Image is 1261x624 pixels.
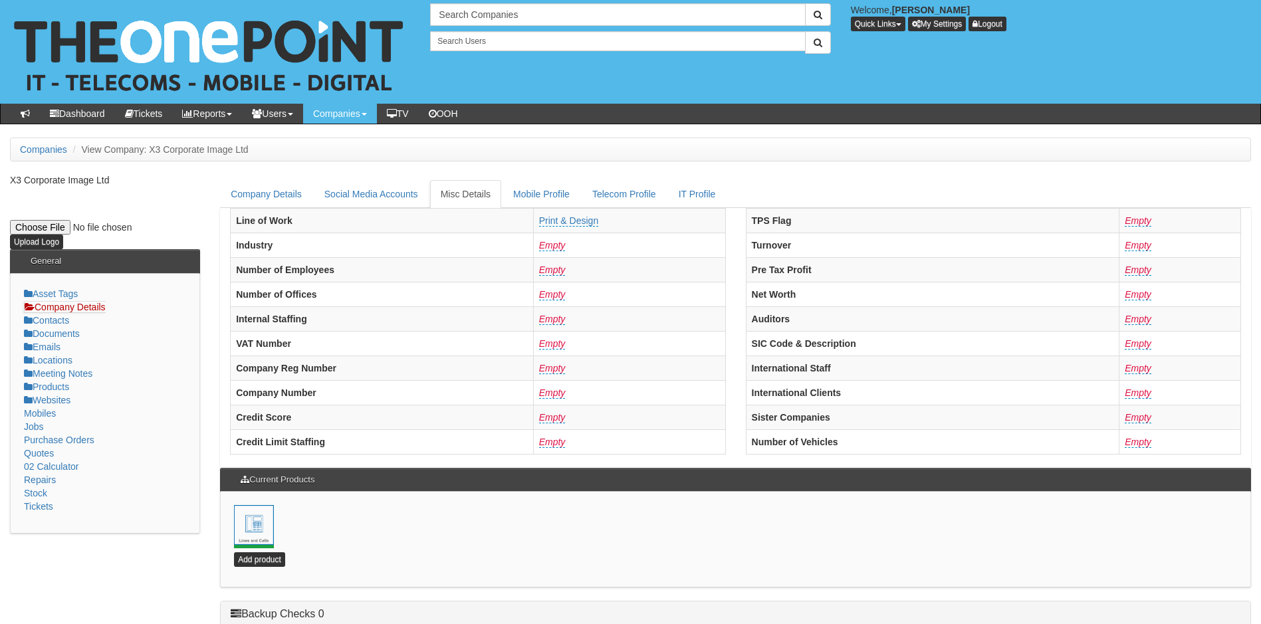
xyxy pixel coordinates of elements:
[503,180,580,208] a: Mobile Profile
[539,264,566,276] a: Empty
[24,395,70,405] a: Websites
[851,17,905,31] button: Quick Links
[746,429,1119,454] th: Number of Vehicles
[582,180,667,208] a: Telecom Profile
[377,104,419,124] a: TV
[231,257,534,282] th: Number of Employees
[234,505,274,545] a: Lines & Calls<br> 9th May 2017 <br> No to date
[746,380,1119,405] th: International Clients
[303,104,377,124] a: Companies
[539,437,566,448] a: Empty
[24,408,56,419] a: Mobiles
[539,289,566,300] a: Empty
[1125,215,1151,227] a: Empty
[24,368,92,379] a: Meeting Notes
[231,208,534,233] th: Line of Work
[539,314,566,325] a: Empty
[24,421,44,432] a: Jobs
[430,3,805,26] input: Search Companies
[231,331,534,356] th: VAT Number
[24,435,94,445] a: Purchase Orders
[668,180,727,208] a: IT Profile
[24,315,69,326] a: Contacts
[539,338,566,350] a: Empty
[115,104,173,124] a: Tickets
[231,429,534,454] th: Credit Limit Staffing
[24,250,68,272] h3: General
[746,257,1119,282] th: Pre Tax Profit
[24,501,53,512] a: Tickets
[234,552,285,567] a: Add product
[969,17,1006,31] a: Logout
[908,17,967,31] a: My Settings
[10,173,200,187] p: X3 Corporate Image Ltd
[24,448,54,459] a: Quotes
[1125,387,1151,399] a: Empty
[1125,412,1151,423] a: Empty
[1125,314,1151,325] a: Empty
[24,381,69,392] a: Products
[430,180,501,208] a: Misc Details
[231,608,324,619] a: Backup Checks 0
[746,331,1119,356] th: SIC Code & Description
[841,3,1261,31] div: Welcome,
[70,143,249,156] li: View Company: X3 Corporate Image Ltd
[231,380,534,405] th: Company Number
[172,104,242,124] a: Reports
[1125,264,1151,276] a: Empty
[24,301,106,313] a: Company Details
[24,488,47,498] a: Stock
[20,144,67,155] a: Companies
[539,240,566,251] a: Empty
[746,208,1119,233] th: TPS Flag
[892,5,970,15] b: [PERSON_NAME]
[1125,240,1151,251] a: Empty
[430,31,805,51] input: Search Users
[24,474,56,485] a: Repairs
[746,282,1119,306] th: Net Worth
[539,363,566,374] a: Empty
[40,104,115,124] a: Dashboard
[746,405,1119,429] th: Sister Companies
[1125,338,1151,350] a: Empty
[231,356,534,380] th: Company Reg Number
[746,233,1119,257] th: Turnover
[231,233,534,257] th: Industry
[539,387,566,399] a: Empty
[746,306,1119,331] th: Auditors
[234,468,321,491] h3: Current Products
[231,405,534,429] th: Credit Score
[314,180,429,208] a: Social Media Accounts
[10,235,63,249] input: Upload Logo
[539,412,566,423] a: Empty
[24,288,78,299] a: Asset Tags
[1125,437,1151,448] a: Empty
[539,215,598,227] a: Print & Design
[1125,289,1151,300] a: Empty
[220,180,312,208] a: Company Details
[24,342,60,352] a: Emails
[746,356,1119,380] th: International Staff
[24,461,79,472] a: 02 Calculator
[419,104,468,124] a: OOH
[1125,363,1151,374] a: Empty
[242,104,303,124] a: Users
[231,282,534,306] th: Number of Offices
[24,328,80,339] a: Documents
[231,306,534,331] th: Internal Staffing
[24,355,72,365] a: Locations
[234,505,274,545] img: lines-and-calls.png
